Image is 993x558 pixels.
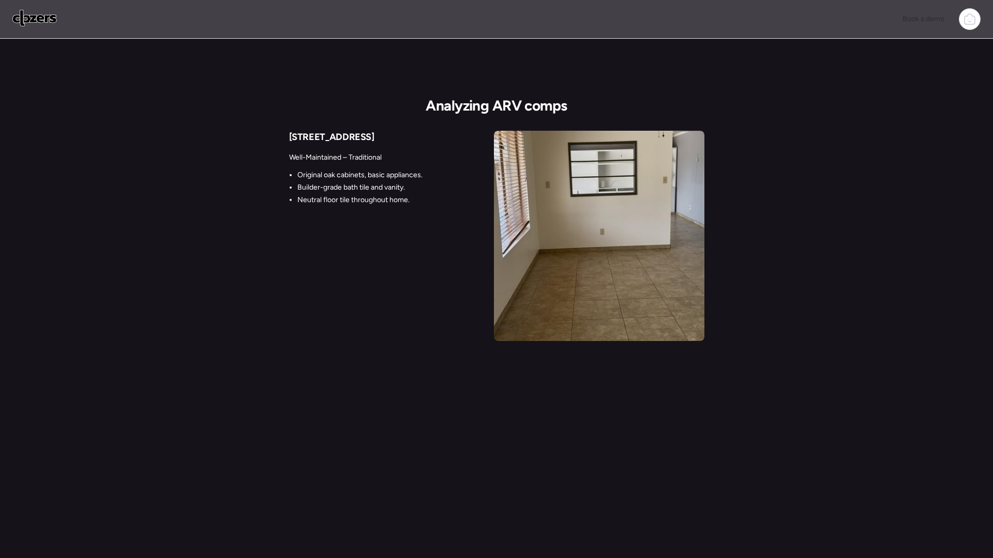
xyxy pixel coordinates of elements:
[289,152,442,163] p: Well-Maintained – Traditional
[12,10,57,26] img: Logo
[902,14,944,23] span: Book a demo
[297,182,442,193] li: Builder-grade bath tile and vanity.
[426,97,567,114] h2: Analyzing ARV comps
[297,195,442,205] li: Neutral floor tile throughout home.
[289,131,374,143] span: [STREET_ADDRESS]
[297,170,442,180] li: Original oak cabinets, basic appliances.
[494,131,704,341] img: Condition images for 7786835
